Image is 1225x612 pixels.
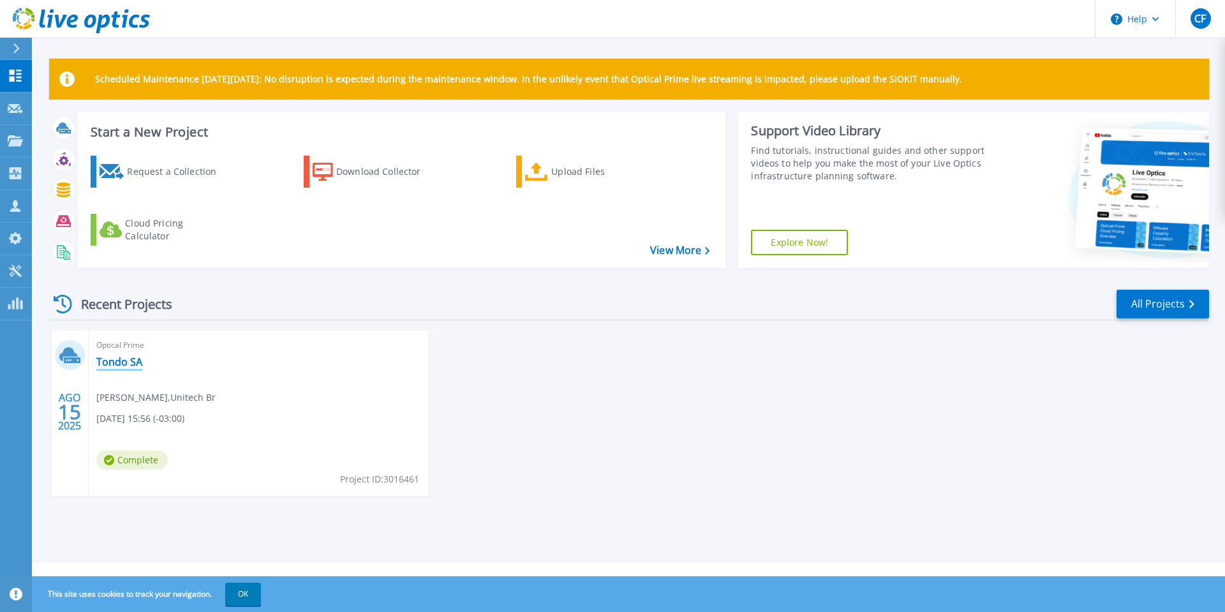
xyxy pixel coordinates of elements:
div: Download Collector [336,159,438,184]
a: Upload Files [516,156,658,188]
a: Tondo SA [96,355,142,368]
a: Explore Now! [751,230,848,255]
div: Upload Files [551,159,653,184]
span: Complete [96,451,168,470]
span: Optical Prime [96,338,421,352]
div: Recent Projects [49,288,189,320]
span: [DATE] 15:56 (-03:00) [96,412,184,426]
a: Cloud Pricing Calculator [91,214,233,246]
div: Support Video Library [751,123,991,139]
span: Project ID: 3016461 [340,472,419,486]
a: Download Collector [304,156,446,188]
button: OK [225,583,261,606]
a: All Projects [1117,290,1209,318]
a: View More [650,244,709,257]
div: Request a Collection [127,159,229,184]
span: CF [1194,13,1206,24]
span: 15 [58,407,81,417]
a: Request a Collection [91,156,233,188]
span: [PERSON_NAME] , Unitech Br [96,391,216,405]
p: Scheduled Maintenance [DATE][DATE]: No disruption is expected during the maintenance window. In t... [95,74,962,84]
div: Find tutorials, instructional guides and other support videos to help you make the most of your L... [751,144,991,183]
span: This site uses cookies to track your navigation. [35,583,261,606]
div: Cloud Pricing Calculator [125,217,227,243]
div: AGO 2025 [57,389,82,435]
h3: Start a New Project [91,125,709,139]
